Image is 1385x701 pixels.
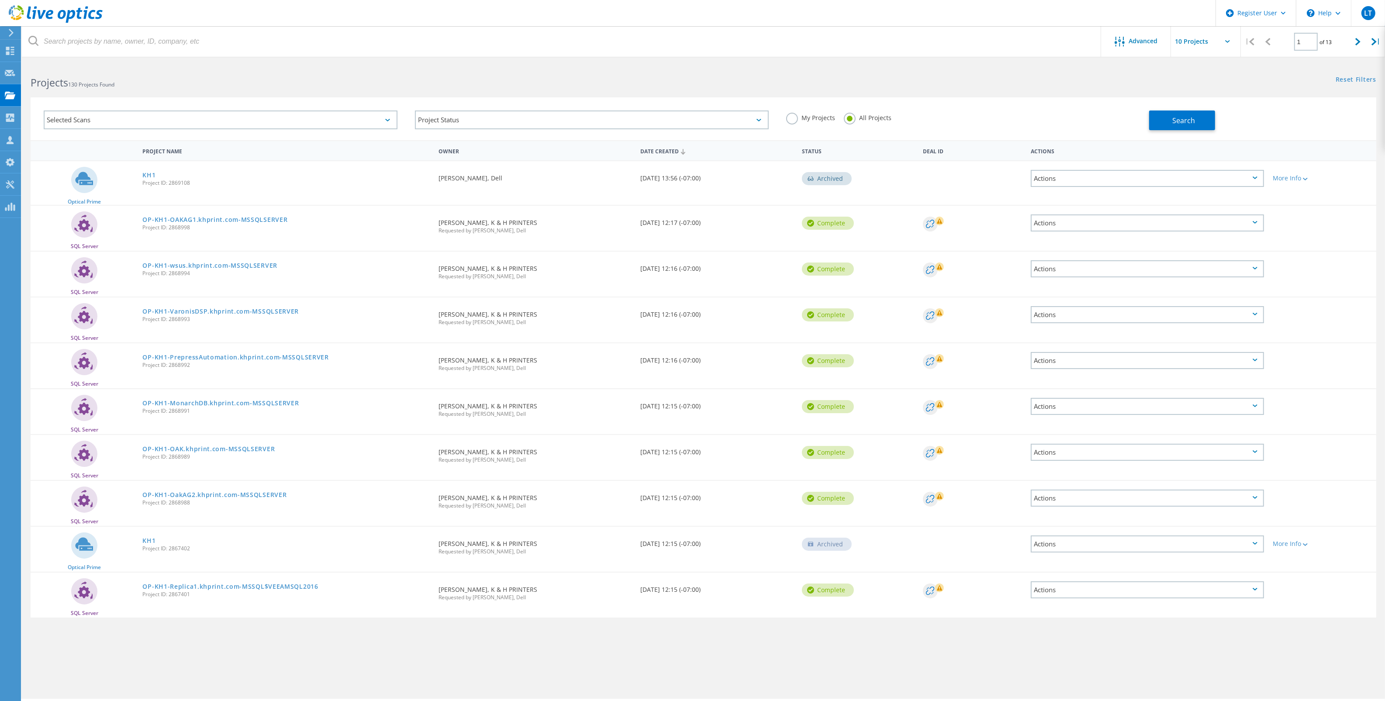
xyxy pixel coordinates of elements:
[1307,9,1315,17] svg: \n
[1149,111,1215,130] button: Search
[71,335,98,341] span: SQL Server
[142,308,299,314] a: OP-KH1-VaronisDSP.khprint.com-MSSQLSERVER
[636,142,798,159] div: Date Created
[142,454,430,459] span: Project ID: 2868989
[439,411,632,417] span: Requested by [PERSON_NAME], Dell
[636,252,798,280] div: [DATE] 12:16 (-07:00)
[439,228,632,233] span: Requested by [PERSON_NAME], Dell
[434,252,636,288] div: [PERSON_NAME], K & H PRINTERS
[1364,10,1372,17] span: LT
[1172,116,1195,125] span: Search
[636,389,798,418] div: [DATE] 12:15 (-07:00)
[142,271,430,276] span: Project ID: 2868994
[802,584,854,597] div: Complete
[802,217,854,230] div: Complete
[802,400,854,413] div: Complete
[434,297,636,334] div: [PERSON_NAME], K & H PRINTERS
[1031,490,1264,507] div: Actions
[802,492,854,505] div: Complete
[786,113,835,121] label: My Projects
[1031,535,1264,553] div: Actions
[142,363,430,368] span: Project ID: 2868992
[71,381,98,387] span: SQL Server
[636,206,798,235] div: [DATE] 12:17 (-07:00)
[636,161,798,190] div: [DATE] 13:56 (-07:00)
[22,26,1102,57] input: Search projects by name, owner, ID, company, etc
[142,538,155,544] a: KH1
[138,142,434,159] div: Project Name
[802,262,854,276] div: Complete
[434,343,636,380] div: [PERSON_NAME], K & H PRINTERS
[31,76,68,90] b: Projects
[142,584,318,590] a: OP-KH1-Replica1.khprint.com-MSSQL$VEEAMSQL2016
[142,217,287,223] a: OP-KH1-OAKAG1.khprint.com-MSSQLSERVER
[1367,26,1385,57] div: |
[1031,260,1264,277] div: Actions
[44,111,397,129] div: Selected Scans
[142,400,299,406] a: OP-KH1-MonarchDB.khprint.com-MSSQLSERVER
[636,573,798,601] div: [DATE] 12:15 (-07:00)
[68,81,114,88] span: 130 Projects Found
[1026,142,1269,159] div: Actions
[142,408,430,414] span: Project ID: 2868991
[142,172,155,178] a: KH1
[142,592,430,597] span: Project ID: 2867401
[1129,38,1158,44] span: Advanced
[802,538,852,551] div: Archived
[142,354,328,360] a: OP-KH1-PrepressAutomation.khprint.com-MSSQLSERVER
[68,565,101,570] span: Optical Prime
[71,244,98,249] span: SQL Server
[1031,214,1264,231] div: Actions
[1031,444,1264,461] div: Actions
[1273,175,1371,181] div: More Info
[434,527,636,563] div: [PERSON_NAME], K & H PRINTERS
[636,343,798,372] div: [DATE] 12:16 (-07:00)
[434,161,636,190] div: [PERSON_NAME], Dell
[802,446,854,459] div: Complete
[68,199,101,204] span: Optical Prime
[802,354,854,367] div: Complete
[142,492,287,498] a: OP-KH1-OakAG2.khprint.com-MSSQLSERVER
[919,142,1026,159] div: Deal Id
[798,142,919,159] div: Status
[1336,76,1376,84] a: Reset Filters
[434,573,636,609] div: [PERSON_NAME], K & H PRINTERS
[1031,352,1264,369] div: Actions
[142,500,430,505] span: Project ID: 2868988
[1031,581,1264,598] div: Actions
[1031,170,1264,187] div: Actions
[1273,541,1371,547] div: More Info
[636,435,798,464] div: [DATE] 12:15 (-07:00)
[439,549,632,554] span: Requested by [PERSON_NAME], Dell
[1320,38,1332,46] span: of 13
[1031,398,1264,415] div: Actions
[71,519,98,524] span: SQL Server
[434,389,636,425] div: [PERSON_NAME], K & H PRINTERS
[636,481,798,510] div: [DATE] 12:15 (-07:00)
[71,611,98,616] span: SQL Server
[9,18,103,24] a: Live Optics Dashboard
[142,180,430,186] span: Project ID: 2869108
[142,546,430,551] span: Project ID: 2867402
[1241,26,1259,57] div: |
[142,225,430,230] span: Project ID: 2868998
[71,290,98,295] span: SQL Server
[434,435,636,471] div: [PERSON_NAME], K & H PRINTERS
[142,262,277,269] a: OP-KH1-wsus.khprint.com-MSSQLSERVER
[636,527,798,556] div: [DATE] 12:15 (-07:00)
[71,473,98,478] span: SQL Server
[142,446,275,452] a: OP-KH1-OAK.khprint.com-MSSQLSERVER
[439,320,632,325] span: Requested by [PERSON_NAME], Dell
[71,427,98,432] span: SQL Server
[415,111,769,129] div: Project Status
[439,457,632,463] span: Requested by [PERSON_NAME], Dell
[434,206,636,242] div: [PERSON_NAME], K & H PRINTERS
[434,142,636,159] div: Owner
[439,366,632,371] span: Requested by [PERSON_NAME], Dell
[439,503,632,508] span: Requested by [PERSON_NAME], Dell
[844,113,891,121] label: All Projects
[1031,306,1264,323] div: Actions
[636,297,798,326] div: [DATE] 12:16 (-07:00)
[802,308,854,321] div: Complete
[142,317,430,322] span: Project ID: 2868993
